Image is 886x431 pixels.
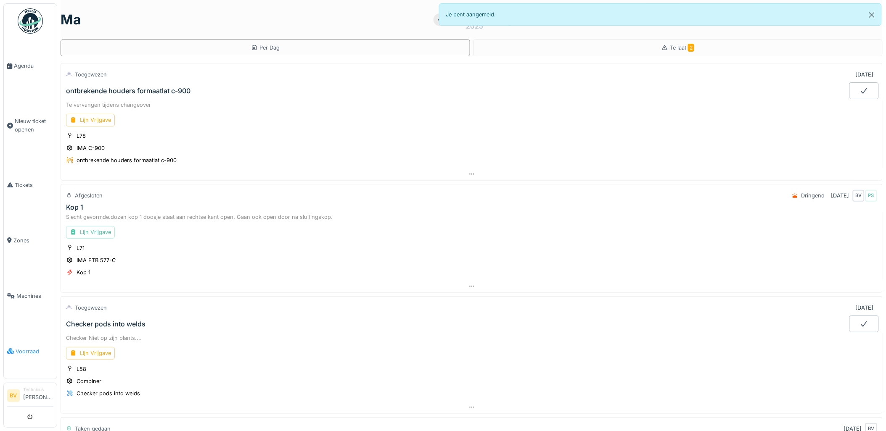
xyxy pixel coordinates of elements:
div: BV [853,190,865,202]
div: L58 [77,365,86,373]
div: Toegewezen [75,71,107,79]
li: BV [7,389,20,402]
div: ontbrekende houders formaatlat c-900 [66,87,190,95]
span: 2 [688,44,694,52]
div: Afgesloten [75,192,103,200]
a: BV Technicus[PERSON_NAME] [7,386,53,407]
div: Je bent aangemeld. [439,3,882,26]
div: [DATE] [856,304,874,312]
div: Lijn Vrijgave [66,114,115,126]
div: L71 [77,244,85,252]
span: Tickets [15,181,53,189]
h1: ma [61,12,81,28]
div: Dringend [801,192,825,200]
div: [DATE] [856,71,874,79]
div: L78 [77,132,86,140]
div: Te vervangen tijdens changeover [66,101,877,109]
span: Nieuw ticket openen [15,117,53,133]
div: Toegewezen [75,304,107,312]
a: Nieuw ticket openen [4,94,57,157]
a: Machines [4,268,57,323]
div: PS [865,190,877,202]
a: Voorraad [4,323,57,379]
div: Technicus [23,386,53,393]
a: Agenda [4,38,57,94]
div: IMA C-900 [77,144,105,152]
li: [PERSON_NAME] [23,386,53,405]
div: IMA FTB 577-C [77,256,116,264]
div: Kop 1 [66,203,83,211]
div: Kop 1 [77,268,90,276]
button: Close [862,4,881,26]
div: Combiner [77,377,101,385]
a: Zones [4,213,57,268]
div: 2025 [466,21,483,31]
div: Slecht gevormde.dozen kop 1 doosje staat aan rechtse kant open. Gaan ook open door na sluitingskop. [66,213,877,221]
span: Machines [16,292,53,300]
span: Voorraad [16,347,53,355]
div: Per Dag [251,44,280,52]
div: Checker pods into welds [77,389,140,397]
span: Te laat [670,45,694,51]
div: ontbrekende houders formaatlat c-900 [77,156,177,164]
div: Checker pods into welds [66,320,145,328]
div: Lijn Vrijgave [66,347,115,359]
span: Zones [13,237,53,244]
img: Badge_color-CXgf-gQk.svg [18,8,43,34]
div: Lijn Vrijgave [66,226,115,238]
a: Tickets [4,157,57,213]
div: [DATE] [831,192,849,200]
div: Checker Niet op zijn plants.... [66,334,877,342]
span: Agenda [14,62,53,70]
